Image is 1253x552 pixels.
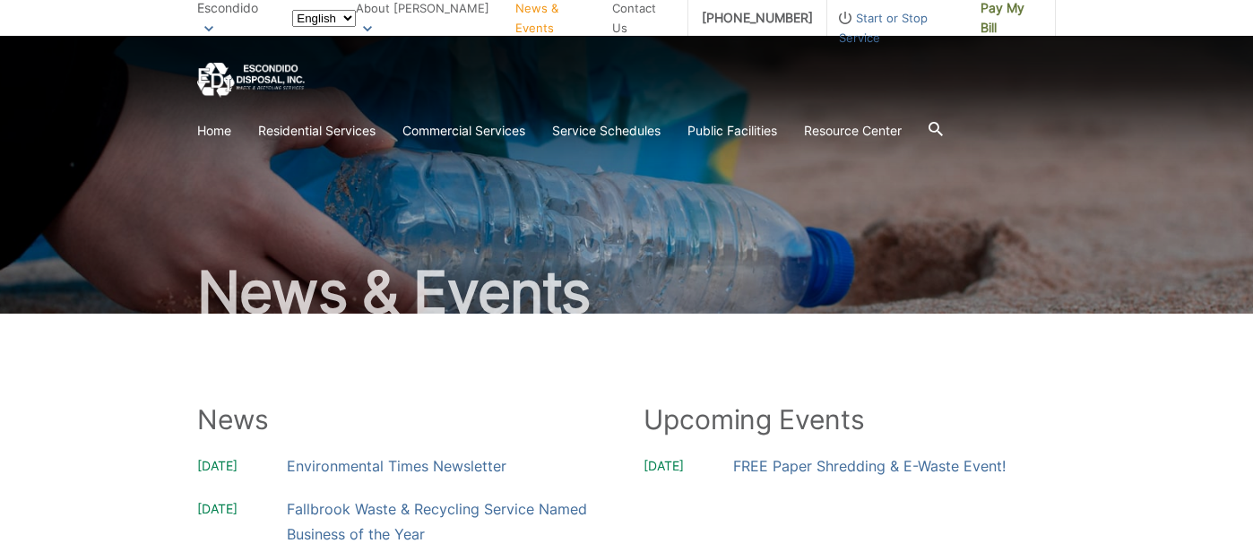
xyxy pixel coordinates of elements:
[644,403,1056,436] h2: Upcoming Events
[197,263,1056,321] h1: News & Events
[197,63,305,98] a: EDCD logo. Return to the homepage.
[804,121,902,141] a: Resource Center
[687,121,777,141] a: Public Facilities
[402,121,525,141] a: Commercial Services
[287,453,506,479] a: Environmental Times Newsletter
[287,496,609,547] a: Fallbrook Waste & Recycling Service Named Business of the Year
[292,10,356,27] select: Select a language
[197,403,609,436] h2: News
[197,121,231,141] a: Home
[644,456,733,479] span: [DATE]
[258,121,376,141] a: Residential Services
[197,456,287,479] span: [DATE]
[733,453,1006,479] a: FREE Paper Shredding & E-Waste Event!
[552,121,661,141] a: Service Schedules
[197,499,287,547] span: [DATE]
